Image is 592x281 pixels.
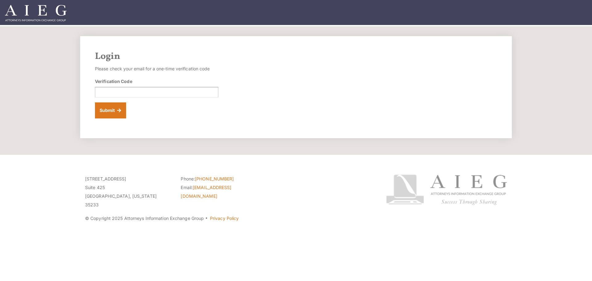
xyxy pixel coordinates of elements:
p: [STREET_ADDRESS] Suite 425 [GEOGRAPHIC_DATA], [US_STATE] 35233 [85,175,171,209]
img: Attorneys Information Exchange Group logo [386,175,507,205]
img: Attorneys Information Exchange Group [5,5,67,21]
a: Privacy Policy [210,216,239,221]
a: [PHONE_NUMBER] [195,176,234,181]
span: · [205,218,208,221]
label: Verification Code [95,78,132,85]
button: Submit [95,102,126,118]
p: © Copyright 2025 Attorneys Information Exchange Group [85,214,363,223]
a: [EMAIL_ADDRESS][DOMAIN_NAME] [181,185,231,199]
h2: Login [95,51,497,62]
p: Please check your email for a one-time verification code [95,64,218,73]
li: Phone: [181,175,267,183]
li: Email: [181,183,267,200]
